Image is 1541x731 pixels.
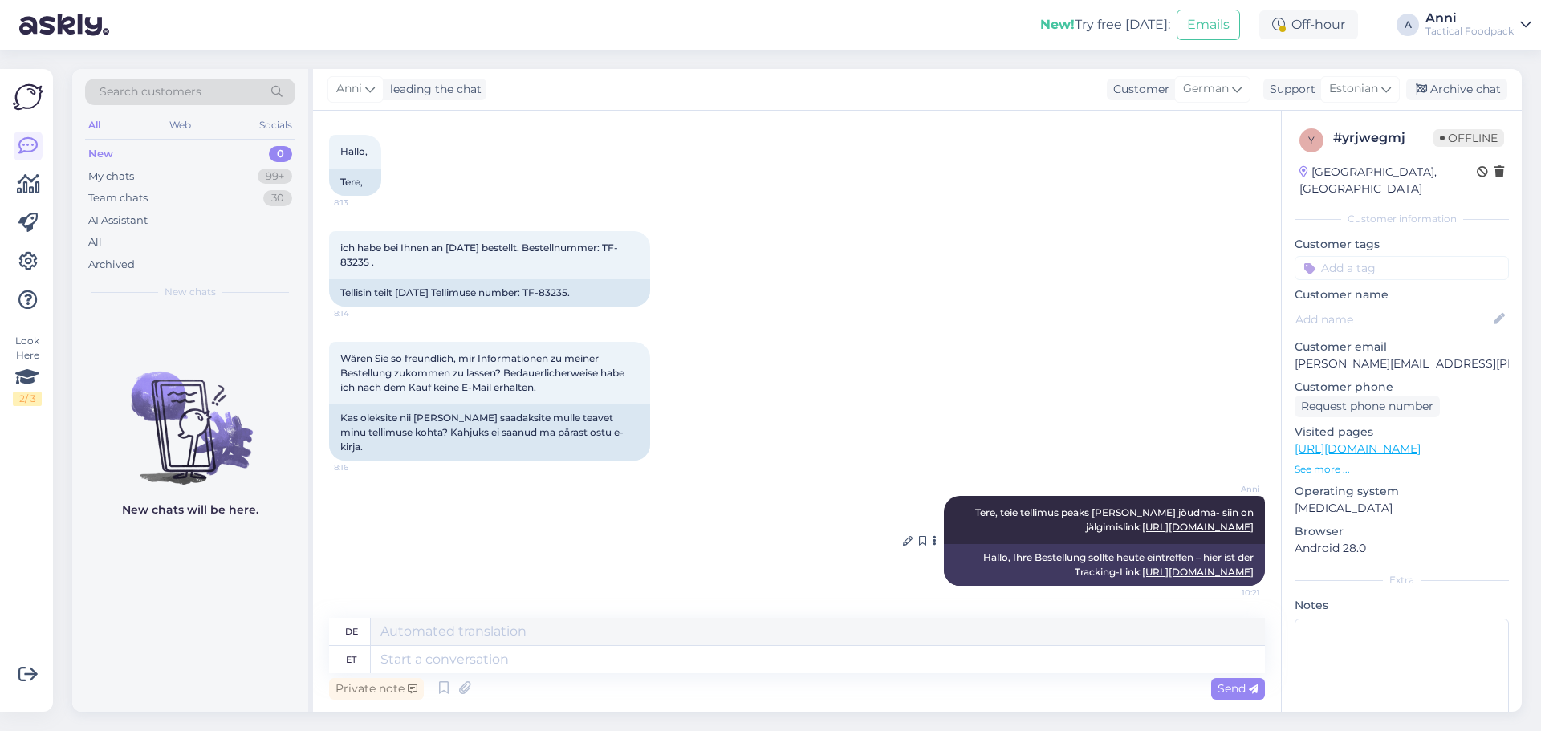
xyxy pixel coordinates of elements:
span: Anni [1200,483,1260,495]
span: Tere, teie tellimus peaks [PERSON_NAME] jõudma- siin on jälgimislink: [975,506,1256,533]
span: Offline [1433,129,1504,147]
div: New [88,146,113,162]
div: Team chats [88,190,148,206]
div: Archive chat [1406,79,1507,100]
b: New! [1040,17,1075,32]
div: # yrjwegmj [1333,128,1433,148]
div: All [85,115,104,136]
p: Android 28.0 [1295,540,1509,557]
div: Support [1263,81,1315,98]
div: Socials [256,115,295,136]
span: Wären Sie so freundlich, mir Informationen zu meiner Bestellung zukommen zu lassen? Bedauerlicher... [340,352,627,393]
button: Emails [1177,10,1240,40]
span: New chats [165,285,216,299]
div: AI Assistant [88,213,148,229]
input: Add a tag [1295,256,1509,280]
span: Estonian [1329,80,1378,98]
p: Customer tags [1295,236,1509,253]
div: Try free [DATE]: [1040,15,1170,35]
div: Off-hour [1259,10,1358,39]
span: 8:16 [334,461,394,473]
span: y [1308,134,1315,146]
div: Tere, [329,169,381,196]
img: No chats [72,343,308,487]
a: AnniTactical Foodpack [1425,12,1531,38]
p: Browser [1295,523,1509,540]
p: Customer email [1295,339,1509,355]
div: A [1397,14,1419,36]
span: German [1183,80,1229,98]
p: See more ... [1295,462,1509,477]
div: Archived [88,257,135,273]
p: [PERSON_NAME][EMAIL_ADDRESS][PERSON_NAME][PERSON_NAME][DOMAIN_NAME] [1295,355,1509,372]
span: 8:13 [334,197,394,209]
span: 10:21 [1200,587,1260,599]
a: [URL][DOMAIN_NAME] [1142,521,1254,533]
p: Customer name [1295,286,1509,303]
div: Anni [1425,12,1514,25]
div: [GEOGRAPHIC_DATA], [GEOGRAPHIC_DATA] [1299,164,1477,197]
div: 0 [269,146,292,162]
div: Extra [1295,573,1509,587]
div: Web [166,115,194,136]
p: New chats will be here. [122,502,258,518]
div: 30 [263,190,292,206]
span: 8:14 [334,307,394,319]
p: Operating system [1295,483,1509,500]
div: Customer [1107,81,1169,98]
p: [MEDICAL_DATA] [1295,500,1509,517]
a: [URL][DOMAIN_NAME] [1295,441,1421,456]
input: Add name [1295,311,1490,328]
div: Private note [329,678,424,700]
div: 2 / 3 [13,392,42,406]
div: My chats [88,169,134,185]
div: Request phone number [1295,396,1440,417]
span: ich habe bei Ihnen an [DATE] bestellt. Bestellnummer: TF-83235 . [340,242,618,268]
div: Customer information [1295,212,1509,226]
p: Visited pages [1295,424,1509,441]
p: Notes [1295,597,1509,614]
span: Search customers [100,83,201,100]
div: Tactical Foodpack [1425,25,1514,38]
p: Customer phone [1295,379,1509,396]
img: Askly Logo [13,82,43,112]
div: All [88,234,102,250]
div: de [345,618,358,645]
div: Tellisin teilt [DATE] Tellimuse number: TF-83235. [329,279,650,307]
div: Hallo, Ihre Bestellung sollte heute eintreffen – hier ist der Tracking-Link: [944,544,1265,586]
div: et [346,646,356,673]
div: leading the chat [384,81,482,98]
span: Hallo, [340,145,368,157]
div: 99+ [258,169,292,185]
span: Send [1218,681,1258,696]
div: Look Here [13,334,42,406]
a: [URL][DOMAIN_NAME] [1142,566,1254,578]
div: Kas oleksite nii [PERSON_NAME] saadaksite mulle teavet minu tellimuse kohta? Kahjuks ei saanud ma... [329,404,650,461]
span: Anni [336,80,362,98]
